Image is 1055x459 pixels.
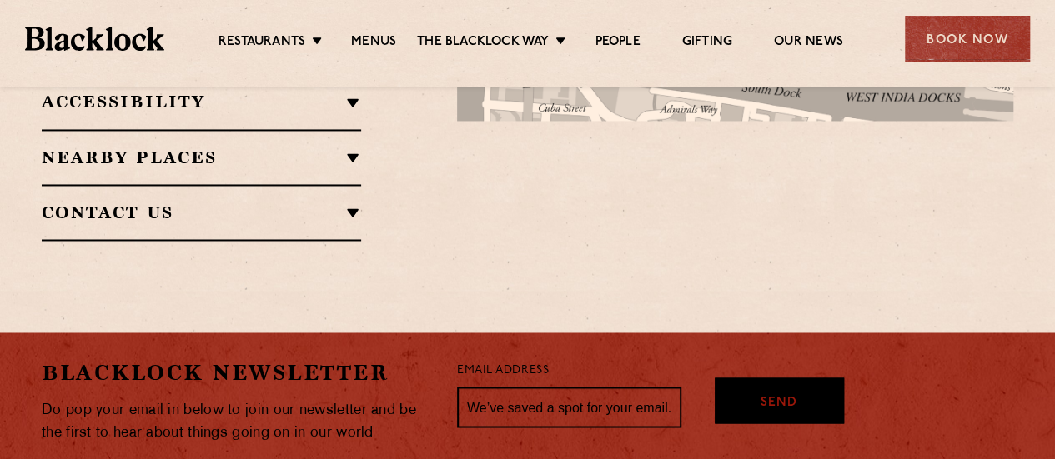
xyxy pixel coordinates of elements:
[42,147,361,167] h2: Nearby Places
[42,357,432,387] h2: Blacklock Newsletter
[417,34,549,52] a: The Blacklock Way
[25,27,164,50] img: BL_Textured_Logo-footer-cropped.svg
[42,398,432,443] p: Do pop your email in below to join our newsletter and be the first to hear about things going on ...
[595,34,640,52] a: People
[457,387,681,428] input: We’ve saved a spot for your email...
[457,361,549,380] label: Email Address
[219,34,305,52] a: Restaurants
[42,92,361,112] h2: Accessibility
[351,34,396,52] a: Menus
[42,202,361,222] h2: Contact Us
[774,34,843,52] a: Our News
[761,393,797,412] span: Send
[905,16,1030,62] div: Book Now
[801,86,1034,242] img: svg%3E
[682,34,732,52] a: Gifting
